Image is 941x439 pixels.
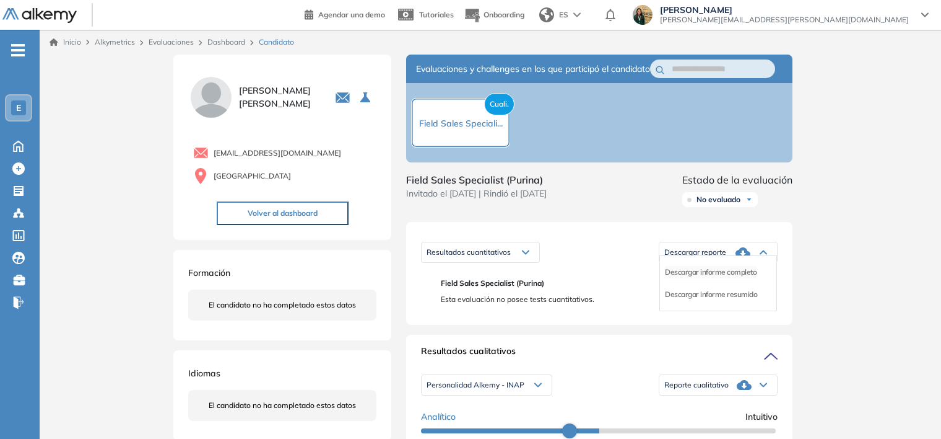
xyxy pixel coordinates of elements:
li: Descargar informe resumido [665,288,757,301]
span: Evaluaciones y challenges en los que participó el candidato [416,63,650,76]
img: PROFILE_MENU_LOGO_USER [188,74,234,120]
span: Onboarding [484,10,524,19]
button: Onboarding [464,2,524,29]
a: Dashboard [207,37,245,47]
span: Alkymetrics [95,37,135,47]
span: E [16,103,21,113]
span: Resultados cuantitativos [427,247,511,257]
span: Estado de la evaluación [682,172,792,187]
a: Evaluaciones [149,37,194,47]
span: [PERSON_NAME] [PERSON_NAME] [239,84,320,110]
span: El candidato no ha completado estos datos [209,299,356,311]
span: Invitado el [DATE] | Rindió el [DATE] [406,187,547,200]
i: - [11,49,25,51]
span: Descargar reporte [664,247,726,257]
span: Field Sales Specialist (Purina) [441,278,768,289]
span: Resultados cualitativos [421,345,516,365]
span: Tutoriales [419,10,454,19]
span: [GEOGRAPHIC_DATA] [214,171,291,182]
button: Volver al dashboard [217,202,349,225]
img: Logo [2,8,77,24]
span: Personalidad Alkemy - INAP [427,380,524,390]
li: Descargar informe completo [665,266,757,278]
span: Analítico [421,410,456,423]
span: Esta evaluación no posee tests cuantitativos. [441,294,768,305]
span: Field Sales Speciali... [419,118,503,129]
a: Agendar una demo [305,6,385,21]
span: No evaluado [696,195,740,205]
span: [PERSON_NAME][EMAIL_ADDRESS][PERSON_NAME][DOMAIN_NAME] [660,15,909,25]
span: Agendar una demo [318,10,385,19]
span: Candidato [259,37,294,48]
img: world [539,7,554,22]
img: Ícono de flecha [745,196,753,203]
span: Reporte cualitativo [664,380,729,390]
span: [PERSON_NAME] [660,5,909,15]
span: Formación [188,267,230,278]
img: arrow [573,12,581,17]
span: Intuitivo [745,410,778,423]
a: Inicio [50,37,81,48]
span: ES [559,9,568,20]
span: Idiomas [188,368,220,379]
span: Cuali. [484,93,514,115]
span: El candidato no ha completado estos datos [209,400,356,411]
span: Field Sales Specialist (Purina) [406,172,547,187]
iframe: Chat Widget [879,379,941,439]
span: [EMAIL_ADDRESS][DOMAIN_NAME] [214,148,341,159]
